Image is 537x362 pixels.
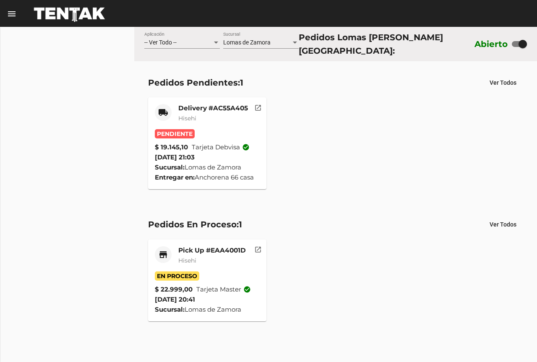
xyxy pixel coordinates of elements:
[223,39,271,46] span: Lomas de Zamora
[178,257,196,264] span: Hisehi
[239,219,242,229] span: 1
[155,295,195,303] span: [DATE] 20:41
[155,153,195,161] span: [DATE] 21:03
[155,284,193,294] strong: $ 22.999,00
[483,75,523,90] button: Ver Todos
[7,9,17,19] mat-icon: menu
[490,79,516,86] span: Ver Todos
[155,172,260,182] div: Anchorena 66 casa
[474,37,508,51] label: Abierto
[155,305,185,313] strong: Sucursal:
[158,107,168,117] mat-icon: local_shipping
[155,173,195,181] strong: Entregar en:
[483,217,523,232] button: Ver Todos
[502,328,529,354] iframe: chat widget
[155,163,185,171] strong: Sucursal:
[242,143,250,151] mat-icon: check_circle
[178,246,246,255] mat-card-title: Pick Up #EAA4001D
[254,245,262,252] mat-icon: open_in_new
[178,115,196,122] span: Hisehi
[155,129,195,138] span: Pendiente
[254,103,262,110] mat-icon: open_in_new
[158,250,168,260] mat-icon: store
[155,305,260,315] div: Lomas de Zamora
[240,78,243,88] span: 1
[155,142,188,152] strong: $ 19.145,10
[155,162,260,172] div: Lomas de Zamora
[148,76,243,89] div: Pedidos Pendientes:
[192,142,250,152] span: Tarjeta debvisa
[155,271,199,281] span: En Proceso
[196,284,251,294] span: Tarjeta master
[148,218,242,231] div: Pedidos En Proceso:
[243,286,251,293] mat-icon: check_circle
[144,39,177,46] span: -- Ver Todo --
[178,104,248,112] mat-card-title: Delivery #AC55A405
[490,221,516,228] span: Ver Todos
[299,31,471,57] div: Pedidos Lomas [PERSON_NAME][GEOGRAPHIC_DATA]:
